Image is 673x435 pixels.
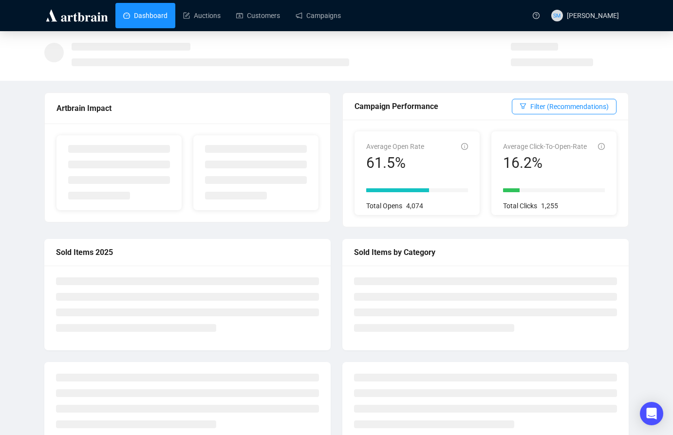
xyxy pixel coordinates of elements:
div: Sold Items by Category [354,246,617,258]
a: Customers [236,3,280,28]
span: filter [520,103,526,109]
span: Total Opens [366,202,402,210]
span: Total Clicks [503,202,537,210]
div: Campaign Performance [355,100,512,112]
button: Filter (Recommendations) [512,99,617,114]
span: 1,255 [541,202,558,210]
span: [PERSON_NAME] [567,12,619,19]
img: logo [44,8,110,23]
a: Auctions [183,3,221,28]
span: info-circle [598,143,605,150]
span: Average Open Rate [366,143,424,150]
span: Average Click-To-Open-Rate [503,143,587,150]
span: info-circle [461,143,468,150]
div: 16.2% [503,154,587,172]
div: Open Intercom Messenger [640,402,663,425]
div: Sold Items 2025 [56,246,319,258]
span: SM [553,11,561,19]
div: 61.5% [366,154,424,172]
a: Dashboard [123,3,168,28]
a: Campaigns [296,3,341,28]
span: question-circle [533,12,540,19]
div: Artbrain Impact [56,102,318,114]
span: 4,074 [406,202,423,210]
span: Filter (Recommendations) [530,101,609,112]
